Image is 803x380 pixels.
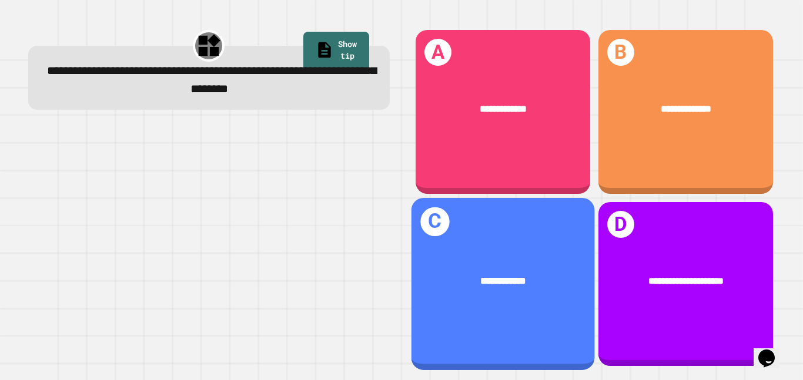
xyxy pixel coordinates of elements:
a: Show tip [303,32,369,71]
iframe: chat widget [754,333,791,368]
h1: B [607,39,635,66]
h1: A [424,39,452,66]
h1: D [607,211,635,238]
h1: C [420,207,449,236]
